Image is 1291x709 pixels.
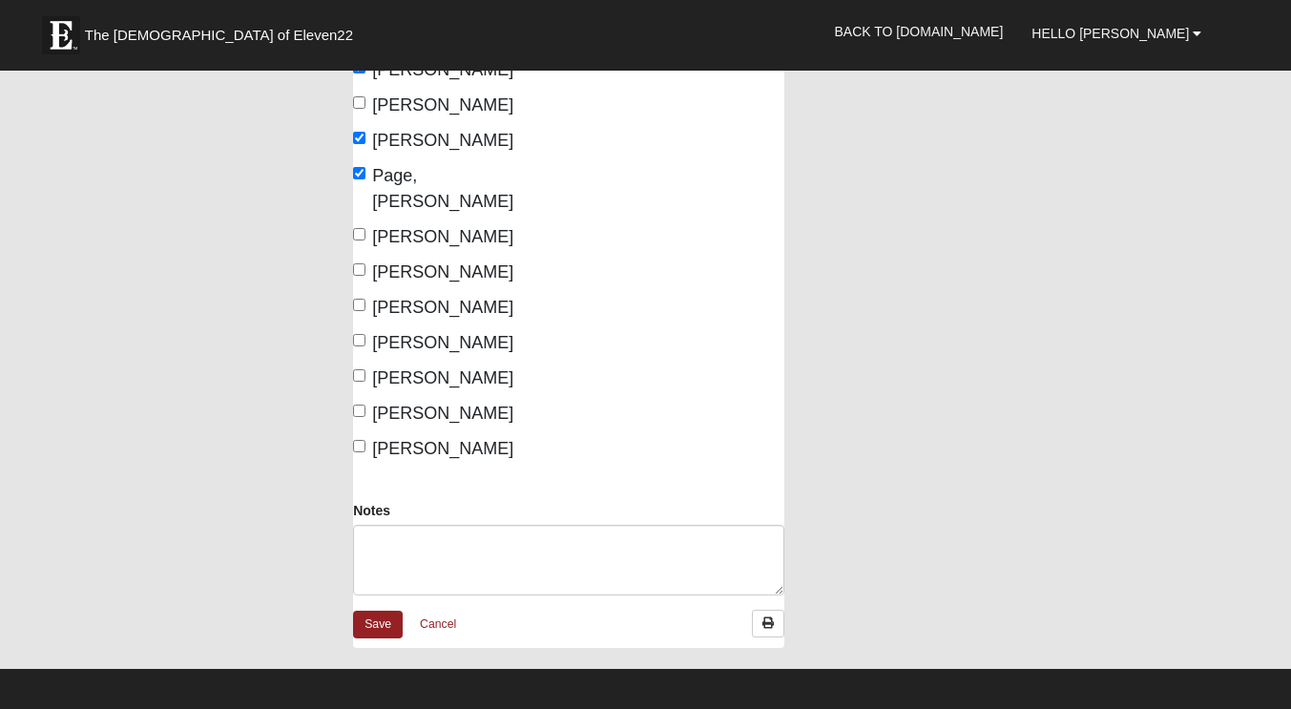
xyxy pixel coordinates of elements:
a: Cancel [407,610,469,639]
input: [PERSON_NAME] [353,405,365,417]
span: [PERSON_NAME] [372,368,513,387]
span: [PERSON_NAME] [372,298,513,317]
input: Page, [PERSON_NAME] [353,167,365,179]
span: The [DEMOGRAPHIC_DATA] of Eleven22 [85,26,353,45]
input: [PERSON_NAME] [353,228,365,240]
input: [PERSON_NAME] [353,334,365,346]
a: The [DEMOGRAPHIC_DATA] of Eleven22 [32,7,414,54]
input: [PERSON_NAME] [353,369,365,382]
span: [PERSON_NAME] [372,439,513,458]
a: Save [353,611,403,638]
input: [PERSON_NAME] [353,263,365,276]
a: Print Attendance Roster [752,610,784,637]
span: [PERSON_NAME] [372,262,513,282]
a: Back to [DOMAIN_NAME] [820,8,1017,55]
span: Hello [PERSON_NAME] [1031,26,1189,41]
img: Eleven22 logo [42,16,80,54]
input: [PERSON_NAME] [353,440,365,452]
span: [PERSON_NAME] [372,95,513,115]
input: [PERSON_NAME] [353,132,365,144]
input: [PERSON_NAME] [353,299,365,311]
input: [PERSON_NAME] [353,96,365,109]
a: Hello [PERSON_NAME] [1017,10,1216,57]
span: [PERSON_NAME] [372,333,513,352]
span: Page, [PERSON_NAME] [372,166,513,211]
span: [PERSON_NAME] [372,131,513,150]
span: [PERSON_NAME] [372,227,513,246]
span: [PERSON_NAME] [372,404,513,423]
label: Notes [353,501,390,520]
